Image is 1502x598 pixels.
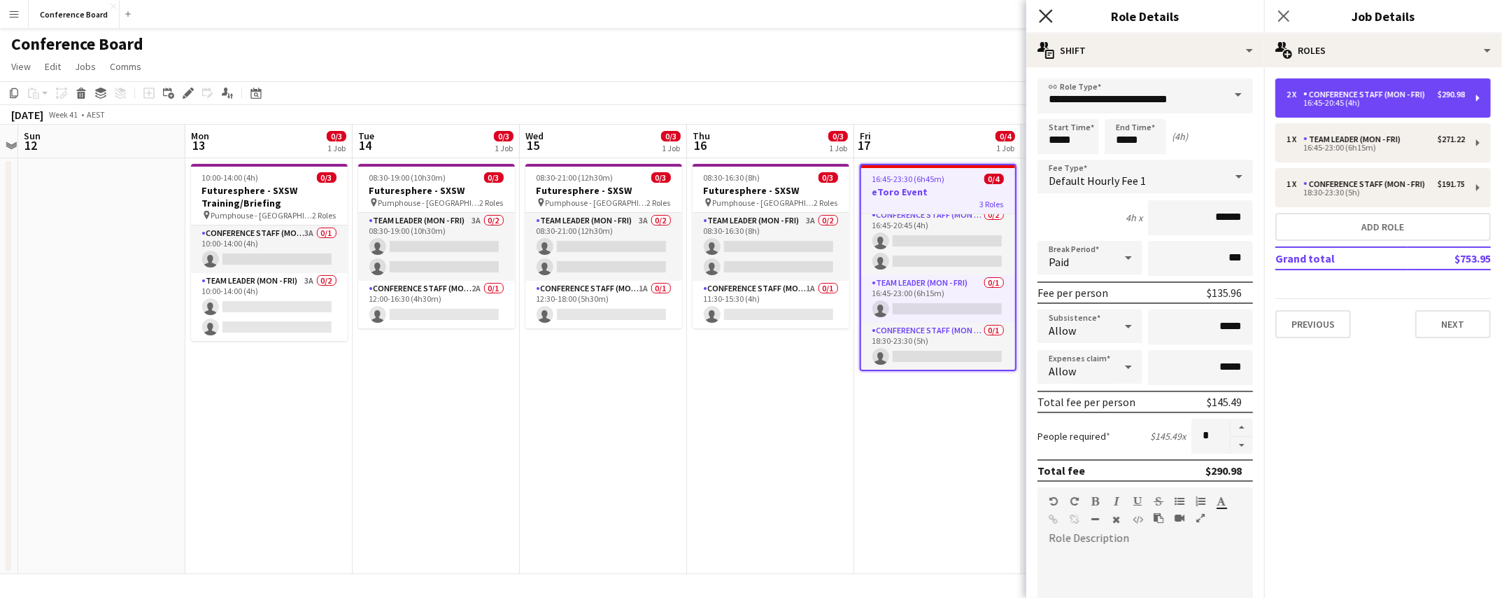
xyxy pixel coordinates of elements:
span: Fri [860,130,871,142]
app-job-card: 08:30-19:00 (10h30m)0/3Futuresphere - SXSW Pumphouse - [GEOGRAPHIC_DATA]2 RolesTeam Leader (Mon -... [358,164,515,328]
span: 2 Roles [313,210,336,221]
span: 2 Roles [647,197,671,208]
span: 0/3 [651,172,671,183]
h1: Conference Board [11,34,143,55]
div: Total fee per person [1037,395,1135,409]
a: Edit [39,57,66,76]
div: Conference Staff (Mon - Fri) [1303,179,1431,189]
button: Add role [1275,213,1491,241]
app-job-card: 08:30-21:00 (12h30m)0/3Futuresphere - SXSW Pumphouse - [GEOGRAPHIC_DATA]2 RolesTeam Leader (Mon -... [525,164,682,328]
app-card-role: Team Leader (Mon - Fri)3A0/208:30-16:30 (8h) [693,213,849,281]
span: 08:30-21:00 (12h30m) [537,172,614,183]
span: 2 Roles [480,197,504,208]
div: 1 Job [327,143,346,153]
span: Edit [45,60,61,73]
span: 0/3 [828,131,848,141]
span: Default Hourly Fee 1 [1049,174,1146,188]
span: Comms [110,60,141,73]
h3: Futuresphere - SXSW Training/Briefing [191,184,348,209]
app-card-role: Conference Staff (Mon - Fri)3A0/110:00-14:00 (4h) [191,225,348,273]
span: 0/3 [327,131,346,141]
div: 1 x [1287,179,1303,189]
div: $135.96 [1207,286,1242,300]
button: Fullscreen [1196,513,1205,524]
h3: eToro Event [861,186,1015,198]
a: Comms [104,57,147,76]
button: Redo [1070,496,1079,507]
button: Horizontal Line [1091,514,1100,525]
h3: Futuresphere - SXSW [525,184,682,197]
div: [DATE] [11,108,43,122]
div: $145.49 [1207,395,1242,409]
button: Underline [1133,496,1142,507]
button: Unordered List [1175,496,1184,507]
button: Bold [1091,496,1100,507]
span: 0/4 [996,131,1015,141]
button: Undo [1049,496,1058,507]
span: 17 [858,137,871,153]
span: 10:00-14:00 (4h) [202,172,259,183]
span: 12 [22,137,41,153]
label: People required [1037,430,1110,443]
button: Ordered List [1196,496,1205,507]
div: Conference Staff (Mon - Fri) [1303,90,1431,99]
span: Jobs [75,60,96,73]
div: $290.98 [1205,464,1242,478]
app-job-card: 16:45-23:30 (6h45m)0/4eToro Event3 RolesConference Staff (Mon - Fri)0/216:45-20:45 (4h) Team Lead... [860,164,1016,371]
span: 0/3 [317,172,336,183]
span: 0/3 [494,131,513,141]
div: 2 x [1287,90,1303,99]
span: 0/3 [819,172,838,183]
span: 08:30-16:30 (8h) [704,172,760,183]
span: Wed [525,130,544,142]
button: Insert video [1175,513,1184,524]
div: $145.49 x [1150,430,1186,443]
h3: Futuresphere - SXSW [358,184,515,197]
span: 2 Roles [814,197,838,208]
span: 16:45-23:30 (6h45m) [872,174,945,184]
span: 0/4 [984,174,1004,184]
span: 0/3 [484,172,504,183]
div: 18:30-23:30 (5h) [1287,189,1465,196]
span: Tue [358,130,374,142]
app-card-role: Conference Staff (Mon - Fri)0/216:45-20:45 (4h) [861,207,1015,275]
span: 16 [690,137,710,153]
span: Thu [693,130,710,142]
span: Sun [24,130,41,142]
button: Decrease [1231,437,1253,454]
span: View [11,60,31,73]
app-job-card: 08:30-16:30 (8h)0/3Futuresphere - SXSW Pumphouse - [GEOGRAPHIC_DATA]2 RolesTeam Leader (Mon - Fri... [693,164,849,328]
div: 1 Job [829,143,847,153]
div: 16:45-20:45 (4h) [1287,99,1465,106]
app-card-role: Team Leader (Mon - Fri)3A0/208:30-19:00 (10h30m) [358,213,515,281]
div: $271.22 [1438,134,1465,144]
span: 0/3 [661,131,681,141]
td: $753.95 [1408,247,1491,270]
span: 15 [523,137,544,153]
button: Paste as plain text [1154,513,1163,524]
span: 18 [1025,137,1042,153]
app-card-role: Team Leader (Mon - Fri)0/116:45-23:00 (6h15m) [861,275,1015,323]
div: 1 Job [996,143,1014,153]
span: Pumphouse - [GEOGRAPHIC_DATA] [211,210,313,221]
button: Conference Board [29,1,120,28]
a: Jobs [69,57,101,76]
app-card-role: Conference Staff (Mon - Fri)2A0/112:00-16:30 (4h30m) [358,281,515,328]
div: 1 x [1287,134,1303,144]
span: Week 41 [46,109,81,120]
div: 1 Job [495,143,513,153]
app-card-role: Conference Staff (Mon - Fri)1A0/111:30-15:30 (4h) [693,281,849,328]
button: Italic [1112,496,1121,507]
div: 10:00-14:00 (4h)0/3Futuresphere - SXSW Training/Briefing Pumphouse - [GEOGRAPHIC_DATA]2 RolesConf... [191,164,348,341]
h3: Role Details [1026,7,1264,25]
button: Increase [1231,419,1253,437]
td: Grand total [1275,247,1408,270]
app-card-role: Conference Staff (Mon - Fri)1A0/112:30-18:00 (5h30m) [525,281,682,328]
button: Clear Formatting [1112,514,1121,525]
button: Previous [1275,310,1351,338]
span: Paid [1049,255,1069,269]
span: Allow [1049,364,1076,378]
